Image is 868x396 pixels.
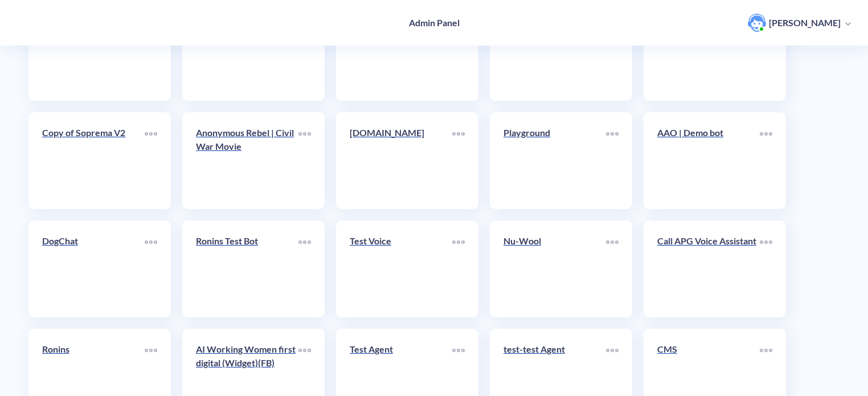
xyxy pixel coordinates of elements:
p: test-test Agent [503,342,606,356]
p: Playground [503,126,606,140]
a: Copy of Soprema V2 [42,126,145,195]
a: [DOMAIN_NAME] [42,18,145,87]
p: Anonymous Rebel | Civil War Movie [196,126,298,153]
a: Anonymous Rebel | Civil War Movie [196,126,298,195]
p: Test Voice [350,234,452,248]
p: AAO | Demo bot [657,126,760,140]
a: Demo Bot [196,18,298,87]
a: Playground [503,126,606,195]
a: Call APG Voice Assistant [657,234,760,304]
p: [PERSON_NAME] [769,17,841,29]
a: Test [350,18,452,87]
a: (WhatsApp) Find my Method [657,18,760,87]
a: DogChat [42,234,145,304]
a: Nu-Wool [503,234,606,304]
p: AI Working Women first digital (Widget)(FB) [196,342,298,370]
p: Copy of Soprema V2 [42,126,145,140]
a: Ronins Test Bot [196,234,298,304]
p: Call APG Voice Assistant [657,234,760,248]
p: DogChat [42,234,145,248]
button: user photo[PERSON_NAME] [742,13,857,33]
a: Test Voice [350,234,452,304]
p: CMS [657,342,760,356]
p: Nu-Wool [503,234,606,248]
p: Ronins Test Bot [196,234,298,248]
p: Test Agent [350,342,452,356]
h4: Admin Panel [409,17,460,28]
img: user photo [748,14,766,32]
a: Find my Method [503,18,606,87]
a: [DOMAIN_NAME] [350,126,452,195]
p: Ronins [42,342,145,356]
p: [DOMAIN_NAME] [350,126,452,140]
a: AAO | Demo bot [657,126,760,195]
